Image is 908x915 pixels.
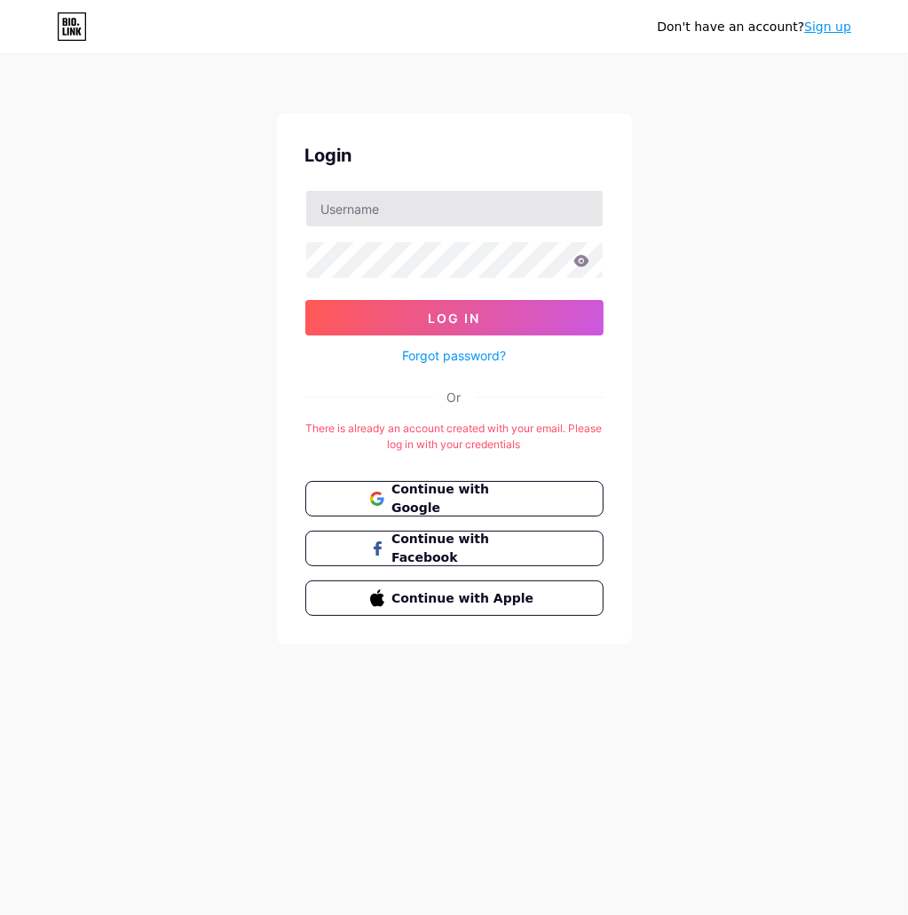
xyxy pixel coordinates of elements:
button: Continue with Google [305,481,604,517]
div: There is already an account created with your email. Please log in with your credentials [305,421,604,453]
div: Or [447,388,462,406]
div: Don't have an account? [657,18,851,36]
span: Continue with Google [391,480,538,517]
span: Continue with Facebook [391,530,538,567]
button: Continue with Apple [305,580,604,616]
input: Username [306,191,603,226]
div: Login [305,142,604,169]
button: Continue with Facebook [305,531,604,566]
span: Log In [428,311,480,326]
span: Continue with Apple [391,589,538,608]
button: Log In [305,300,604,335]
a: Forgot password? [402,346,506,365]
a: Sign up [804,20,851,34]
